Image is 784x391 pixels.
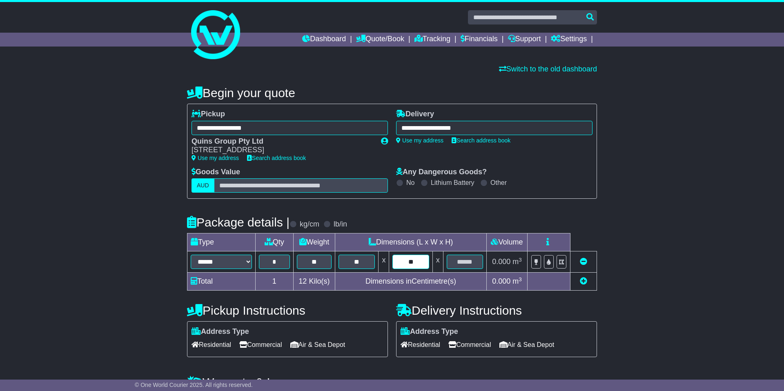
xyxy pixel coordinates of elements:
[431,179,474,187] label: Lithium Battery
[187,273,256,291] td: Total
[512,277,522,285] span: m
[499,65,597,73] a: Switch to the old dashboard
[519,276,522,282] sup: 3
[396,137,443,144] a: Use my address
[492,277,510,285] span: 0.000
[187,215,290,229] h4: Package details |
[192,168,240,177] label: Goods Value
[192,146,373,155] div: [STREET_ADDRESS]
[492,258,510,266] span: 0.000
[396,304,597,317] h4: Delivery Instructions
[135,382,253,388] span: © One World Courier 2025. All rights reserved.
[187,375,597,389] h4: Warranty & Insurance
[401,327,458,336] label: Address Type
[192,327,249,336] label: Address Type
[486,233,527,251] td: Volume
[452,137,510,144] a: Search address book
[499,338,555,351] span: Air & Sea Depot
[187,304,388,317] h4: Pickup Instructions
[293,233,335,251] td: Weight
[293,273,335,291] td: Kilo(s)
[512,258,522,266] span: m
[396,110,434,119] label: Delivery
[192,110,225,119] label: Pickup
[192,137,373,146] div: Quins Group Pty Ltd
[406,179,414,187] label: No
[334,220,347,229] label: lb/in
[461,33,498,47] a: Financials
[414,33,450,47] a: Tracking
[519,257,522,263] sup: 3
[490,179,507,187] label: Other
[580,258,587,266] a: Remove this item
[256,273,294,291] td: 1
[187,233,256,251] td: Type
[356,33,404,47] a: Quote/Book
[580,277,587,285] a: Add new item
[448,338,491,351] span: Commercial
[187,86,597,100] h4: Begin your quote
[432,251,443,273] td: x
[290,338,345,351] span: Air & Sea Depot
[247,155,306,161] a: Search address book
[239,338,282,351] span: Commercial
[298,277,307,285] span: 12
[401,338,440,351] span: Residential
[192,155,239,161] a: Use my address
[256,233,294,251] td: Qty
[300,220,319,229] label: kg/cm
[508,33,541,47] a: Support
[551,33,587,47] a: Settings
[335,233,487,251] td: Dimensions (L x W x H)
[192,178,214,193] label: AUD
[335,273,487,291] td: Dimensions in Centimetre(s)
[192,338,231,351] span: Residential
[302,33,346,47] a: Dashboard
[396,168,487,177] label: Any Dangerous Goods?
[379,251,389,273] td: x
